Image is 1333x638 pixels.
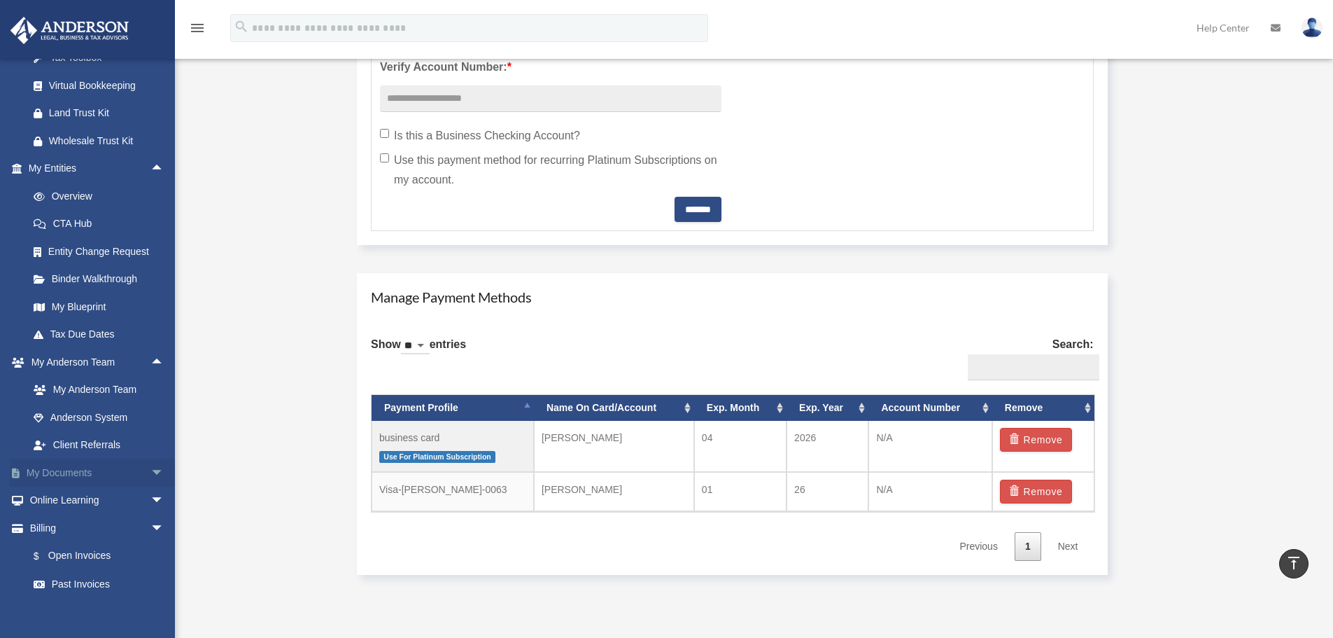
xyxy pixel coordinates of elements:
[189,25,206,36] a: menu
[694,395,787,421] th: Exp. Month: activate to sort column ascending
[20,265,185,293] a: Binder Walkthrough
[6,17,133,44] img: Anderson Advisors Platinum Portal
[534,421,694,473] td: [PERSON_NAME]
[371,335,466,368] label: Show entries
[20,321,185,349] a: Tax Due Dates
[992,395,1094,421] th: Remove: activate to sort column ascending
[20,403,185,431] a: Anderson System
[1302,18,1323,38] img: User Pic
[380,151,721,190] label: Use this payment method for recurring Platinum Subscriptions on my account.
[20,431,185,459] a: Client Referrals
[1000,428,1072,452] button: Remove
[1285,555,1302,571] i: vertical_align_top
[10,487,185,515] a: Online Learningarrow_drop_down
[20,542,185,571] a: $Open Invoices
[380,57,721,77] label: Verify Account Number:
[372,395,534,421] th: Payment Profile: activate to sort column descending
[868,395,992,421] th: Account Number: activate to sort column ascending
[534,395,694,421] th: Name On Card/Account: activate to sort column ascending
[962,335,1094,381] label: Search:
[20,127,185,155] a: Wholesale Trust Kit
[372,472,534,511] td: Visa-[PERSON_NAME]-0063
[20,570,185,598] a: Past Invoices
[150,459,178,487] span: arrow_drop_down
[10,348,185,376] a: My Anderson Teamarrow_drop_up
[49,77,168,95] div: Virtual Bookkeeping
[1015,532,1041,561] a: 1
[10,459,185,487] a: My Documentsarrow_drop_down
[1048,532,1089,561] a: Next
[20,99,185,127] a: Land Trust Kit
[787,395,868,421] th: Exp. Year: activate to sort column ascending
[1279,549,1309,578] a: vertical_align_top
[694,421,787,473] td: 04
[150,348,178,377] span: arrow_drop_up
[949,532,1008,561] a: Previous
[380,126,721,146] label: Is this a Business Checking Account?
[1000,480,1072,504] button: Remove
[150,155,178,183] span: arrow_drop_up
[534,472,694,511] td: [PERSON_NAME]
[41,548,48,565] span: $
[20,182,185,210] a: Overview
[379,451,495,463] span: Use For Platinum Subscription
[20,210,185,238] a: CTA Hub
[401,338,430,354] select: Showentries
[10,155,185,183] a: My Entitiesarrow_drop_up
[787,472,868,511] td: 26
[150,514,178,543] span: arrow_drop_down
[20,237,185,265] a: Entity Change Request
[234,19,249,34] i: search
[20,71,185,99] a: Virtual Bookkeeping
[968,354,1099,381] input: Search:
[380,129,389,138] input: Is this a Business Checking Account?
[868,421,992,473] td: N/A
[49,132,168,150] div: Wholesale Trust Kit
[189,20,206,36] i: menu
[787,421,868,473] td: 2026
[49,104,168,122] div: Land Trust Kit
[371,287,1094,307] h4: Manage Payment Methods
[868,472,992,511] td: N/A
[20,293,185,321] a: My Blueprint
[20,376,185,404] a: My Anderson Team
[10,514,185,542] a: Billingarrow_drop_down
[150,487,178,515] span: arrow_drop_down
[372,421,534,473] td: business card
[694,472,787,511] td: 01
[380,153,389,162] input: Use this payment method for recurring Platinum Subscriptions on my account.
